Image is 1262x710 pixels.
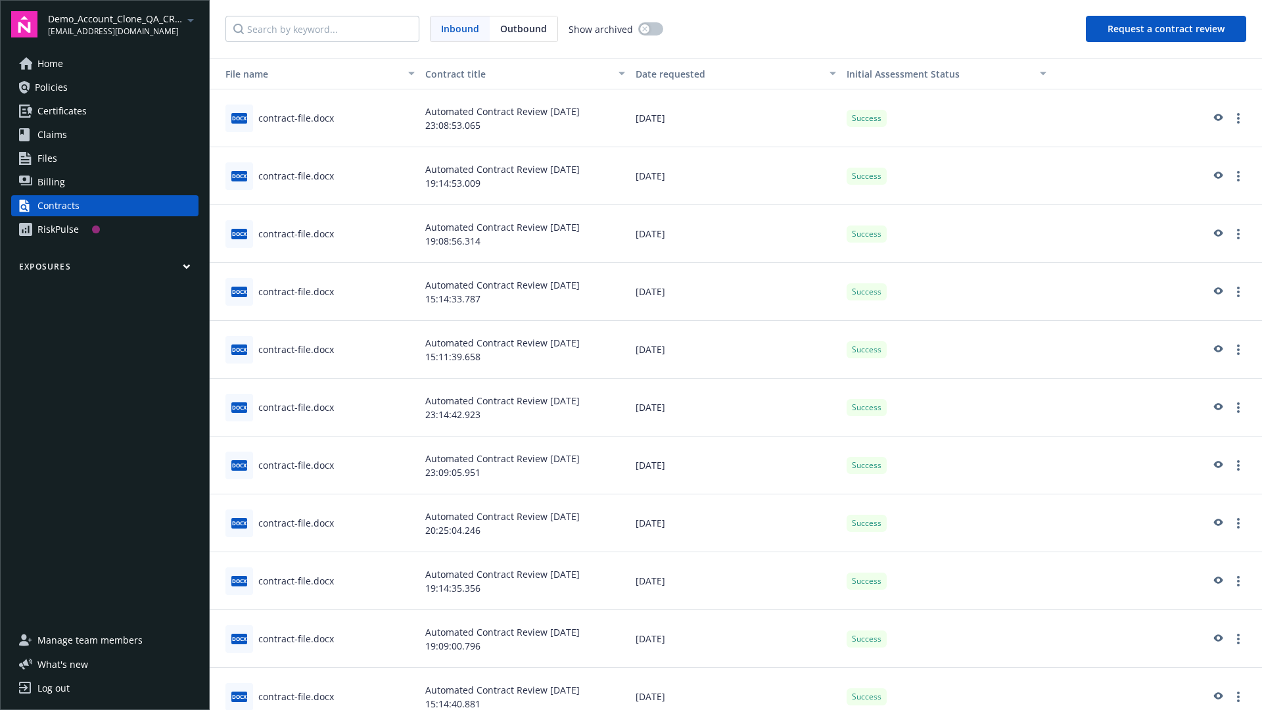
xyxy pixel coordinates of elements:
[852,402,881,414] span: Success
[231,692,247,701] span: docx
[37,657,88,671] span: What ' s new
[231,287,247,296] span: docx
[258,632,334,646] div: contract-file.docx
[1086,16,1246,42] button: Request a contract review
[258,574,334,588] div: contract-file.docx
[1209,458,1225,473] a: preview
[258,458,334,472] div: contract-file.docx
[420,89,630,147] div: Automated Contract Review [DATE] 23:08:53.065
[1230,110,1246,126] a: more
[1230,689,1246,705] a: more
[35,77,68,98] span: Policies
[420,58,630,89] button: Contract title
[48,12,183,26] span: Demo_Account_Clone_QA_CR_Tests_Prospect
[420,552,630,610] div: Automated Contract Review [DATE] 19:14:35.356
[630,552,841,610] div: [DATE]
[258,111,334,125] div: contract-file.docx
[1230,631,1246,647] a: more
[1209,168,1225,184] a: preview
[231,229,247,239] span: docx
[852,228,881,240] span: Success
[37,678,70,699] div: Log out
[420,263,630,321] div: Automated Contract Review [DATE] 15:14:33.787
[258,516,334,530] div: contract-file.docx
[11,630,199,651] a: Manage team members
[636,67,821,81] div: Date requested
[852,344,881,356] span: Success
[852,112,881,124] span: Success
[258,690,334,703] div: contract-file.docx
[11,148,199,169] a: Files
[1209,226,1225,242] a: preview
[847,68,960,80] span: Initial Assessment Status
[630,205,841,263] div: [DATE]
[231,460,247,470] span: docx
[11,11,37,37] img: navigator-logo.svg
[1209,631,1225,647] a: preview
[1230,515,1246,531] a: more
[11,219,199,240] a: RiskPulse
[11,657,109,671] button: What's new
[630,58,841,89] button: Date requested
[852,575,881,587] span: Success
[1230,168,1246,184] a: more
[11,195,199,216] a: Contracts
[490,16,557,41] span: Outbound
[1230,284,1246,300] a: more
[420,610,630,668] div: Automated Contract Review [DATE] 19:09:00.796
[225,16,419,42] input: Search by keyword...
[425,67,611,81] div: Contract title
[11,261,199,277] button: Exposures
[1209,110,1225,126] a: preview
[11,124,199,145] a: Claims
[11,77,199,98] a: Policies
[231,518,247,528] span: docx
[1209,689,1225,705] a: preview
[231,576,247,586] span: docx
[630,494,841,552] div: [DATE]
[37,630,143,651] span: Manage team members
[852,517,881,529] span: Success
[37,172,65,193] span: Billing
[183,12,199,28] a: arrowDropDown
[630,321,841,379] div: [DATE]
[231,402,247,412] span: docx
[420,205,630,263] div: Automated Contract Review [DATE] 19:08:56.314
[231,344,247,354] span: docx
[1230,226,1246,242] a: more
[231,113,247,123] span: docx
[37,124,67,145] span: Claims
[441,22,479,35] span: Inbound
[37,195,80,216] div: Contracts
[258,343,334,356] div: contract-file.docx
[258,285,334,298] div: contract-file.docx
[1209,573,1225,589] a: preview
[258,400,334,414] div: contract-file.docx
[630,147,841,205] div: [DATE]
[431,16,490,41] span: Inbound
[420,379,630,437] div: Automated Contract Review [DATE] 23:14:42.923
[852,286,881,298] span: Success
[420,494,630,552] div: Automated Contract Review [DATE] 20:25:04.246
[37,101,87,122] span: Certificates
[569,22,633,36] span: Show archived
[630,263,841,321] div: [DATE]
[630,89,841,147] div: [DATE]
[852,460,881,471] span: Success
[420,321,630,379] div: Automated Contract Review [DATE] 15:11:39.658
[48,11,199,37] button: Demo_Account_Clone_QA_CR_Tests_Prospect[EMAIL_ADDRESS][DOMAIN_NAME]arrowDropDown
[215,67,400,81] div: Toggle SortBy
[420,147,630,205] div: Automated Contract Review [DATE] 19:14:53.009
[258,227,334,241] div: contract-file.docx
[37,219,79,240] div: RiskPulse
[231,171,247,181] span: docx
[11,172,199,193] a: Billing
[420,437,630,494] div: Automated Contract Review [DATE] 23:09:05.951
[1230,573,1246,589] a: more
[1230,342,1246,358] a: more
[37,148,57,169] span: Files
[852,691,881,703] span: Success
[847,67,1032,81] div: Toggle SortBy
[630,610,841,668] div: [DATE]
